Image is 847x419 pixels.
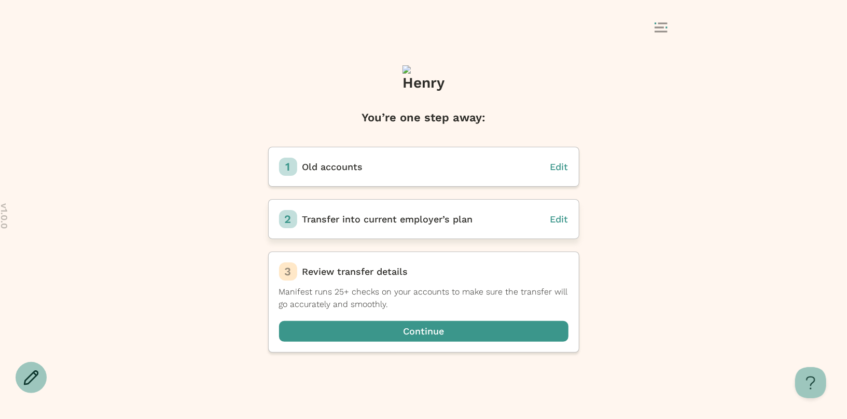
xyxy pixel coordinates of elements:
[279,286,568,311] p: Manifest runs 25+ checks on your accounts to make sure the transfer will go accurately and smoothly.
[550,214,568,225] span: Edit
[285,211,291,228] p: 2
[402,65,445,104] img: Henry
[550,161,568,172] span: Edit
[279,321,568,342] button: Continue
[285,263,291,280] p: 3
[302,266,408,277] span: Review transfer details
[362,109,485,126] h1: You’re one step away:
[302,161,363,172] span: Old accounts
[286,159,290,175] p: 1
[302,214,473,225] span: Transfer into current employer’s plan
